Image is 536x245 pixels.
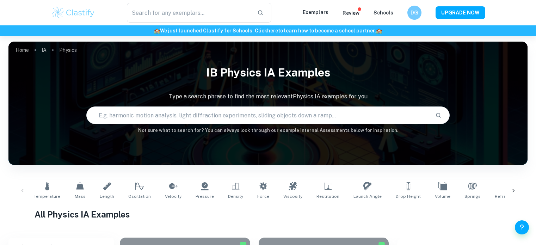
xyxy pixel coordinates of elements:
[316,193,339,200] span: Restitution
[435,193,450,200] span: Volume
[196,193,214,200] span: Pressure
[228,193,243,200] span: Density
[374,10,393,16] a: Schools
[376,28,382,33] span: 🏫
[59,46,77,54] p: Physics
[515,220,529,234] button: Help and Feedback
[303,8,328,16] p: Exemplars
[42,45,47,55] a: IA
[407,6,421,20] button: DG
[128,193,151,200] span: Oscillation
[396,193,421,200] span: Drop Height
[283,193,302,200] span: Viscosity
[495,193,528,200] span: Refractive Index
[51,6,96,20] img: Clastify logo
[8,92,528,101] p: Type a search phrase to find the most relevant Physics IA examples for you
[8,127,528,134] h6: Not sure what to search for? You can always look through our example Internal Assessments below f...
[75,193,86,200] span: Mass
[165,193,181,200] span: Velocity
[87,105,430,125] input: E.g. harmonic motion analysis, light diffraction experiments, sliding objects down a ramp...
[35,208,502,221] h1: All Physics IA Examples
[1,27,535,35] h6: We just launched Clastify for Schools. Click to learn how to become a school partner.
[464,193,481,200] span: Springs
[154,28,160,33] span: 🏫
[16,45,29,55] a: Home
[127,3,252,23] input: Search for any exemplars...
[410,9,418,17] h6: DG
[343,9,359,17] p: Review
[267,28,278,33] a: here
[353,193,382,200] span: Launch Angle
[436,6,485,19] button: UPGRADE NOW
[8,61,528,84] h1: IB Physics IA examples
[100,193,114,200] span: Length
[257,193,269,200] span: Force
[34,193,60,200] span: Temperature
[432,109,444,121] button: Search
